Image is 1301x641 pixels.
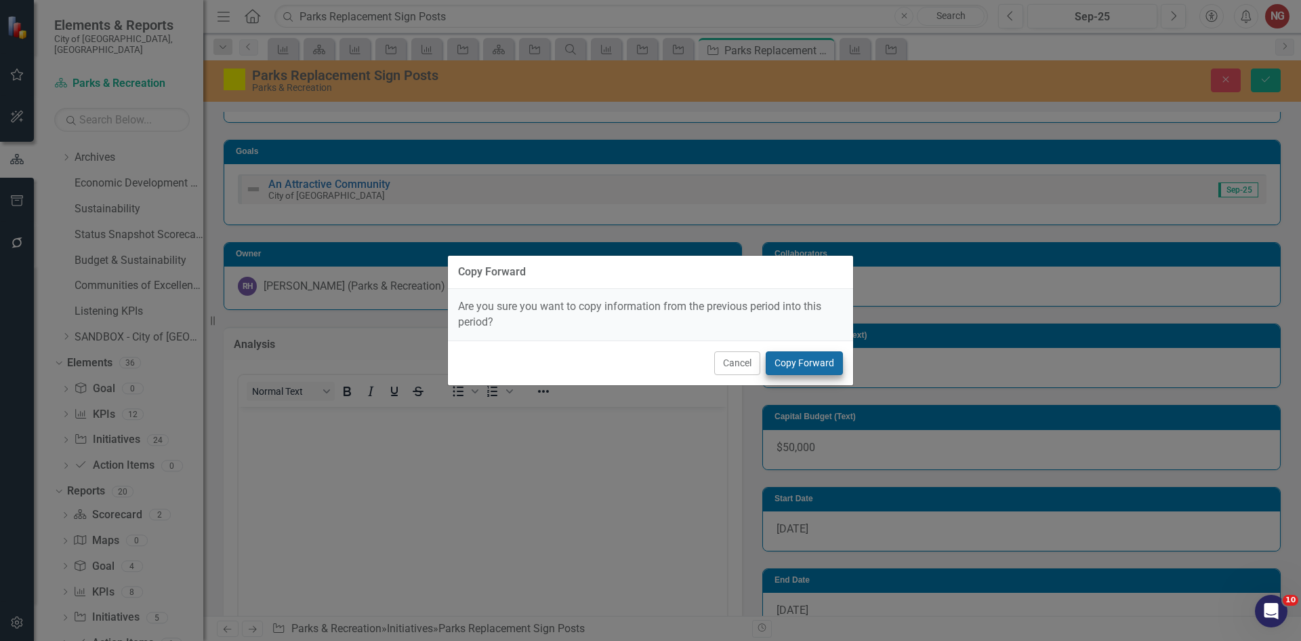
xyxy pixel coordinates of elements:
[1283,595,1298,606] span: 10
[1255,595,1287,627] iframe: Intercom live chat
[458,266,526,278] div: Copy Forward
[448,289,853,341] div: Are you sure you want to copy information from the previous period into this period?
[766,351,843,375] button: Copy Forward
[714,351,760,375] button: Cancel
